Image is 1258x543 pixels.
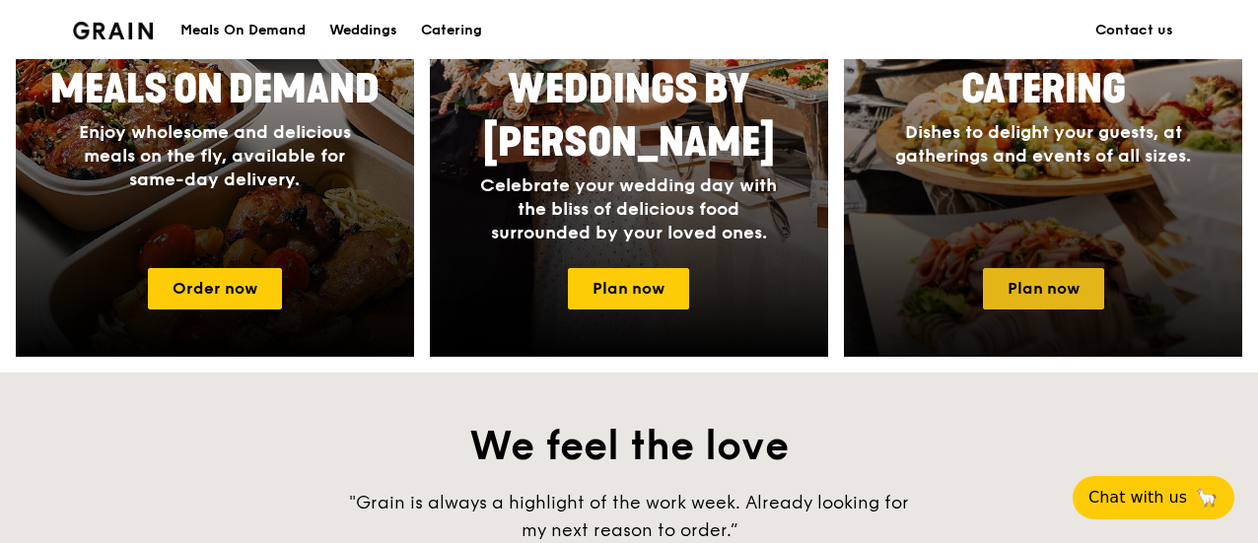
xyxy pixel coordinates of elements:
span: Catering [961,66,1126,113]
a: Plan now [568,268,689,309]
span: Celebrate your wedding day with the bliss of delicious food surrounded by your loved ones. [480,174,777,243]
img: Grain [73,22,153,39]
div: Catering [421,1,482,60]
span: Enjoy wholesome and delicious meals on the fly, available for same-day delivery. [79,121,351,190]
span: 🦙 [1195,486,1219,509]
div: Meals On Demand [180,1,306,60]
span: Weddings by [PERSON_NAME] [483,66,775,167]
span: Chat with us [1088,486,1187,509]
span: Meals On Demand [50,66,380,113]
a: Catering [409,1,494,60]
button: Chat with us🦙 [1073,476,1234,519]
a: Weddings [317,1,409,60]
span: Dishes to delight your guests, at gatherings and events of all sizes. [895,121,1191,167]
a: Contact us [1083,1,1185,60]
a: Order now [148,268,282,309]
div: Weddings [329,1,397,60]
a: Plan now [983,268,1104,309]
